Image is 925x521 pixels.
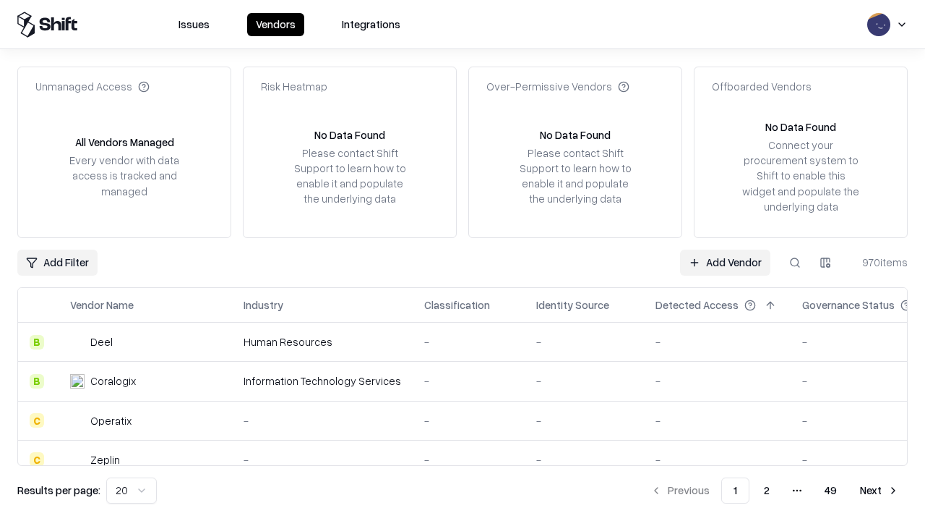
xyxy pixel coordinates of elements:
div: B [30,335,44,350]
div: No Data Found [314,127,385,143]
div: Deel [90,334,113,350]
div: All Vendors Managed [75,135,174,150]
div: C [30,452,44,467]
div: - [536,452,632,467]
div: Governance Status [802,297,895,313]
div: - [655,373,779,389]
div: Detected Access [655,297,739,313]
img: Deel [70,335,85,350]
div: - [424,413,513,428]
div: Every vendor with data access is tracked and managed [64,153,184,198]
div: - [244,452,401,467]
p: Results per page: [17,483,100,498]
img: Zeplin [70,452,85,467]
button: 1 [721,478,749,504]
button: 49 [813,478,848,504]
button: Next [851,478,908,504]
div: Risk Heatmap [261,79,327,94]
div: Classification [424,297,490,313]
div: No Data Found [540,127,611,143]
div: - [424,452,513,467]
div: C [30,413,44,428]
div: 970 items [850,255,908,270]
div: Offboarded Vendors [712,79,812,94]
button: Issues [170,13,218,36]
button: Integrations [333,13,409,36]
button: Add Filter [17,250,98,276]
div: No Data Found [765,119,836,135]
div: Operatix [90,413,132,428]
img: Coralogix [70,374,85,389]
button: Vendors [247,13,304,36]
div: Please contact Shift Support to learn how to enable it and populate the underlying data [515,145,635,207]
div: Over-Permissive Vendors [486,79,629,94]
div: - [424,334,513,350]
div: Human Resources [244,334,401,350]
button: 2 [752,478,781,504]
a: Add Vendor [680,250,770,276]
div: Connect your procurement system to Shift to enable this widget and populate the underlying data [741,137,861,214]
div: B [30,374,44,389]
img: Operatix [70,413,85,428]
div: Unmanaged Access [35,79,150,94]
nav: pagination [642,478,908,504]
div: - [655,413,779,428]
div: Zeplin [90,452,120,467]
div: Vendor Name [70,297,134,313]
div: - [655,452,779,467]
div: - [424,373,513,389]
div: Coralogix [90,373,136,389]
div: - [536,334,632,350]
div: Information Technology Services [244,373,401,389]
div: Industry [244,297,283,313]
div: - [655,334,779,350]
div: - [244,413,401,428]
div: - [536,413,632,428]
div: Please contact Shift Support to learn how to enable it and populate the underlying data [290,145,410,207]
div: - [536,373,632,389]
div: Identity Source [536,297,609,313]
